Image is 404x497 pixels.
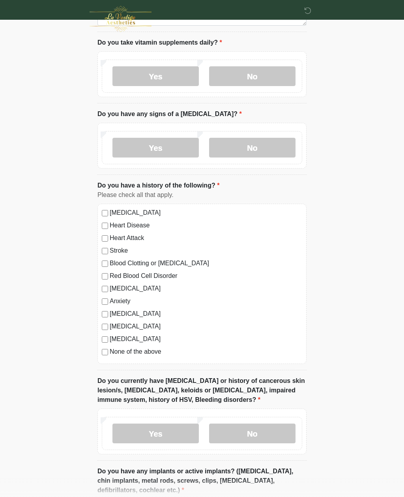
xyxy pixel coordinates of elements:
[102,311,108,317] input: [MEDICAL_DATA]
[110,296,302,306] label: Anxiety
[110,322,302,331] label: [MEDICAL_DATA]
[90,6,151,32] img: Le Vestige Aesthetics Logo
[97,109,242,119] label: Do you have any signs of a [MEDICAL_DATA]?
[110,246,302,255] label: Stroke
[97,376,307,405] label: Do you currently have [MEDICAL_DATA] or history of cancerous skin lesion/s, [MEDICAL_DATA], keloi...
[102,273,108,279] input: Red Blood Cell Disorder
[102,210,108,216] input: [MEDICAL_DATA]
[102,286,108,292] input: [MEDICAL_DATA]
[97,467,307,495] label: Do you have any implants or active implants? ([MEDICAL_DATA], chin implants, metal rods, screws, ...
[110,259,302,268] label: Blood Clotting or [MEDICAL_DATA]
[209,138,296,158] label: No
[102,349,108,355] input: None of the above
[110,208,302,218] label: [MEDICAL_DATA]
[102,223,108,229] input: Heart Disease
[112,424,199,443] label: Yes
[112,138,199,158] label: Yes
[110,284,302,293] label: [MEDICAL_DATA]
[110,347,302,356] label: None of the above
[110,233,302,243] label: Heart Attack
[97,181,219,190] label: Do you have a history of the following?
[97,38,222,47] label: Do you take vitamin supplements daily?
[102,235,108,242] input: Heart Attack
[110,309,302,319] label: [MEDICAL_DATA]
[102,261,108,267] input: Blood Clotting or [MEDICAL_DATA]
[112,66,199,86] label: Yes
[97,190,307,200] div: Please check all that apply.
[110,221,302,230] label: Heart Disease
[102,336,108,343] input: [MEDICAL_DATA]
[102,248,108,254] input: Stroke
[209,424,296,443] label: No
[110,271,302,281] label: Red Blood Cell Disorder
[209,66,296,86] label: No
[110,334,302,344] label: [MEDICAL_DATA]
[102,298,108,305] input: Anxiety
[102,324,108,330] input: [MEDICAL_DATA]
